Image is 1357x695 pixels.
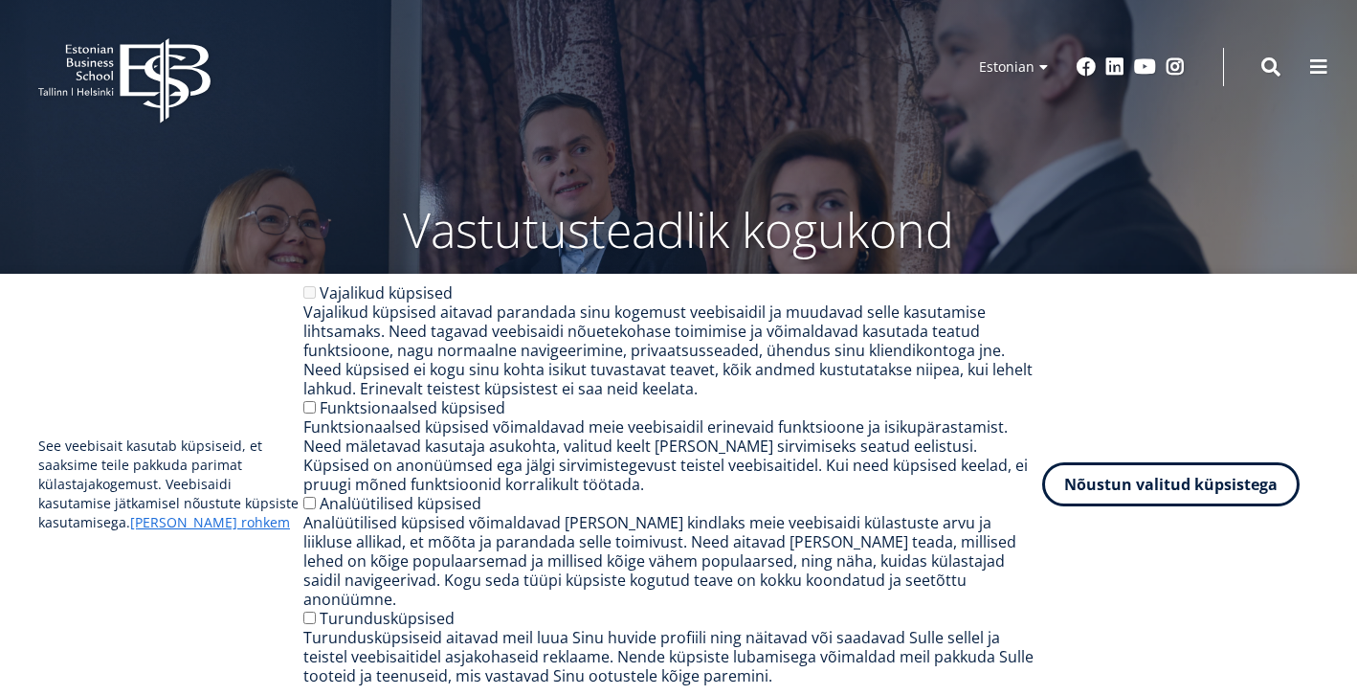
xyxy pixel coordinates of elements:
[1105,57,1124,77] a: Linkedin
[130,513,290,532] a: [PERSON_NAME] rohkem
[1042,462,1300,506] button: Nõustun valitud küpsistega
[303,303,1042,398] div: Vajalikud küpsised aitavad parandada sinu kogemust veebisaidil ja muudavad selle kasutamise lihts...
[320,608,455,629] label: Turundusküpsised
[320,282,453,303] label: Vajalikud küpsised
[171,201,1186,258] p: Vastutusteadlik kogukond
[320,493,481,514] label: Analüütilised küpsised
[1134,57,1156,77] a: Youtube
[303,628,1042,685] div: Turundusküpsiseid aitavad meil luua Sinu huvide profiili ning näitavad või saadavad Sulle sellel ...
[38,437,303,532] p: See veebisait kasutab küpsiseid, et saaksime teile pakkuda parimat külastajakogemust. Veebisaidi ...
[303,417,1042,494] div: Funktsionaalsed küpsised võimaldavad meie veebisaidil erinevaid funktsioone ja isikupärastamist. ...
[1077,57,1096,77] a: Facebook
[303,513,1042,609] div: Analüütilised küpsised võimaldavad [PERSON_NAME] kindlaks meie veebisaidi külastuste arvu ja liik...
[320,397,505,418] label: Funktsionaalsed küpsised
[1166,57,1185,77] a: Instagram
